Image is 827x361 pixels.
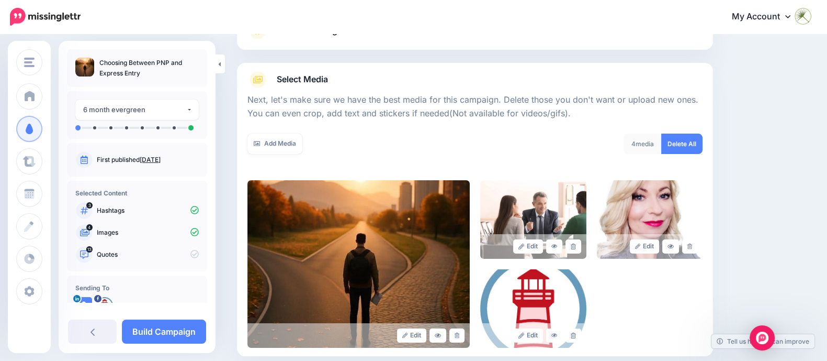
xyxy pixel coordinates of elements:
[75,297,92,314] img: user_default_image.png
[75,58,94,76] img: aabda72740dd4f2ff10f332686a0a516_thumb.jpg
[86,202,93,209] span: 3
[631,140,636,148] span: 4
[247,88,703,348] div: Select Media
[630,239,660,254] a: Edit
[480,180,586,259] img: 2522e73703eb30965387c79d13e9a378_large.jpg
[711,334,814,348] a: Tell us how we can improve
[96,297,113,314] img: 492302255_122102970692840967_6659836959717780791_n-bsa153596.jpg
[97,228,199,237] p: Images
[661,134,703,154] a: Delete All
[624,134,662,154] div: media
[97,250,199,259] p: Quotes
[75,284,199,292] h4: Sending To
[24,58,35,67] img: menu.png
[721,4,811,30] a: My Account
[750,325,775,351] div: Open Intercom Messenger
[247,180,470,348] img: aabda72740dd4f2ff10f332686a0a516_large.jpg
[86,246,93,253] span: 13
[99,58,199,79] p: Choosing Between PNP and Express Entry
[86,224,93,231] span: 4
[10,8,81,26] img: Missinglettr
[75,100,199,120] button: 6 month evergreen
[513,329,543,343] a: Edit
[597,180,703,259] img: 233a32ce9cb5a4fb834d82148a121339_large.jpg
[247,93,703,121] p: Next, let's make sure we have the best media for this campaign. Delete those you don't want or up...
[247,23,703,50] a: Select Hashtags
[247,134,302,154] a: Add Media
[513,239,543,254] a: Edit
[83,104,186,116] div: 6 month evergreen
[247,71,703,88] a: Select Media
[97,155,199,165] p: First published
[140,156,161,163] a: [DATE]
[97,206,199,215] p: Hashtags
[480,269,586,348] img: 51062bf4fd296d9aad4f7c8331866460_large.jpg
[277,72,328,86] span: Select Media
[75,189,199,197] h4: Selected Content
[397,329,427,343] a: Edit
